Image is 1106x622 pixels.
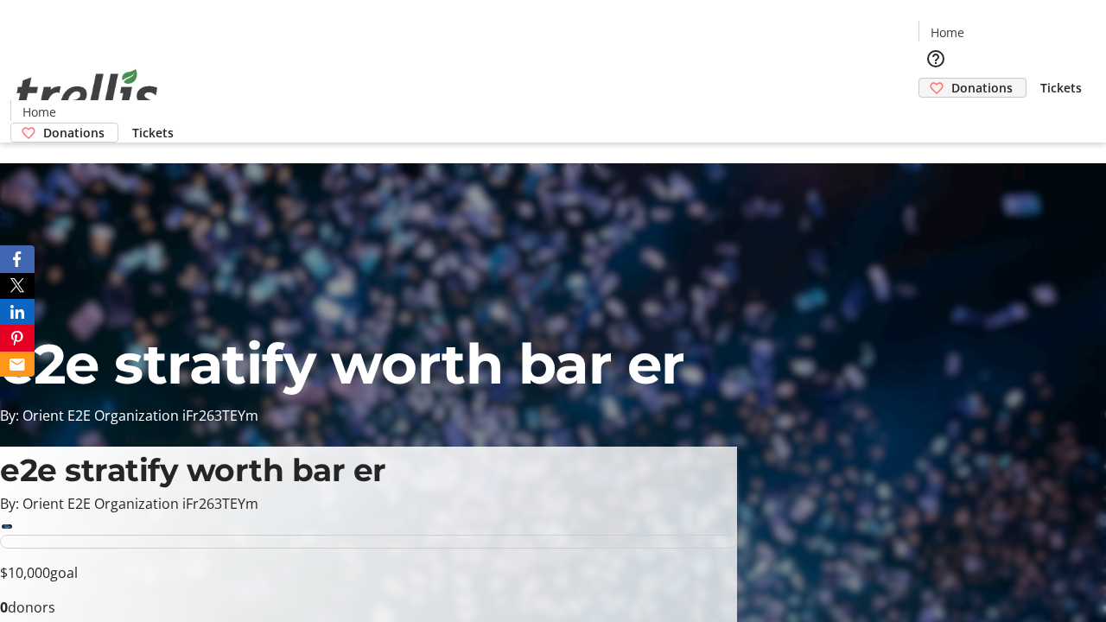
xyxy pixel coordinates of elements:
[1040,79,1082,97] span: Tickets
[1027,79,1096,97] a: Tickets
[951,79,1013,97] span: Donations
[918,41,953,76] button: Help
[43,124,105,142] span: Donations
[22,103,56,121] span: Home
[931,23,964,41] span: Home
[132,124,174,142] span: Tickets
[10,123,118,143] a: Donations
[918,78,1027,98] a: Donations
[118,124,188,142] a: Tickets
[10,50,164,136] img: Orient E2E Organization iFr263TEYm's Logo
[11,103,67,121] a: Home
[919,23,975,41] a: Home
[918,98,953,132] button: Cart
